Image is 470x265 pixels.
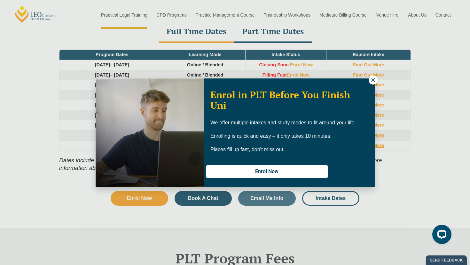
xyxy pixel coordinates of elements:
span: Enrolling is quick and easy – it only takes 10 minutes. [210,133,332,139]
button: Enrol Now [206,165,328,178]
span: We offer multiple intakes and study modes to fit around your life. [210,120,356,125]
img: Woman in yellow blouse holding folders looking to the right and smiling [96,78,204,187]
span: Enrol in PLT Before You Finish Uni [210,88,350,112]
span: Places fill up fast, don’t miss out. [210,147,285,152]
iframe: LiveChat chat widget [427,222,454,249]
button: Close [369,76,378,85]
